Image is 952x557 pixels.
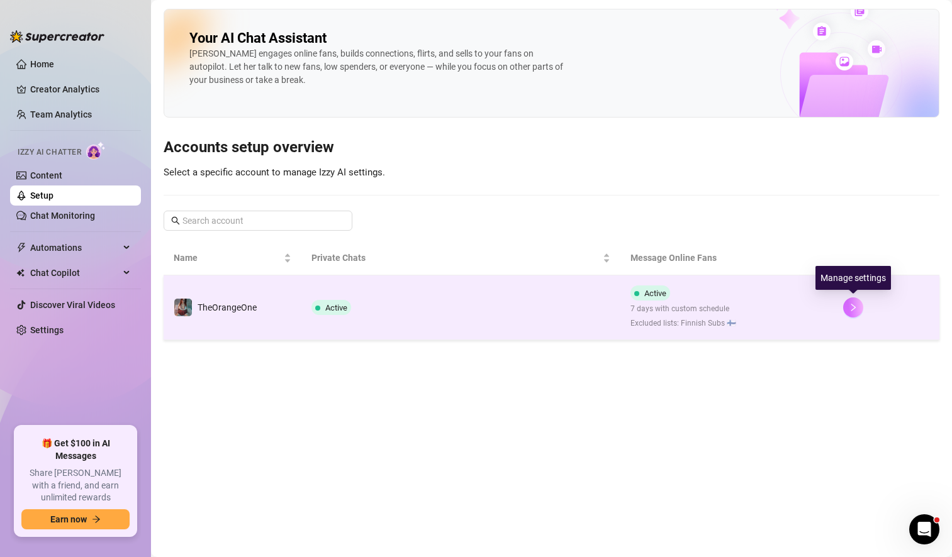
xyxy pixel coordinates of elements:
[50,514,87,524] span: Earn now
[301,241,620,275] th: Private Chats
[18,146,81,158] span: Izzy AI Chatter
[644,289,666,298] span: Active
[30,238,120,258] span: Automations
[16,243,26,253] span: thunderbolt
[630,303,736,315] span: 7 days with custom schedule
[92,515,101,524] span: arrow-right
[21,438,130,462] span: 🎁 Get $100 in AI Messages
[630,317,736,329] span: Excluded lists: Finnish Subs 🇫🇮
[30,190,53,201] a: Setup
[311,251,600,265] span: Private Chats
[30,263,120,283] span: Chat Copilot
[620,241,833,275] th: Message Online Fans
[164,241,301,275] th: Name
[189,30,327,47] h2: Your AI Chat Assistant
[30,109,92,119] a: Team Analytics
[30,211,95,221] a: Chat Monitoring
[325,303,347,312] span: Active
[16,268,25,277] img: Chat Copilot
[171,216,180,225] span: search
[86,141,106,160] img: AI Chatter
[30,59,54,69] a: Home
[30,79,131,99] a: Creator Analytics
[21,509,130,529] button: Earn nowarrow-right
[843,297,863,317] button: right
[30,325,64,335] a: Settings
[815,266,891,290] div: Manage settings
[30,170,62,180] a: Content
[164,138,939,158] h3: Accounts setup overview
[849,303,858,312] span: right
[198,302,257,312] span: TheOrangeOne
[174,251,281,265] span: Name
[164,167,385,178] span: Select a specific account to manage Izzy AI settings.
[10,30,104,43] img: logo-BBDzfeDw.svg
[30,300,115,310] a: Discover Viral Videos
[174,299,192,316] img: TheOrangeOne
[909,514,939,544] iframe: Intercom live chat
[182,214,335,228] input: Search account
[189,47,567,87] div: [PERSON_NAME] engages online fans, builds connections, flirts, and sells to your fans on autopilo...
[21,467,130,504] span: Share [PERSON_NAME] with a friend, and earn unlimited rewards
